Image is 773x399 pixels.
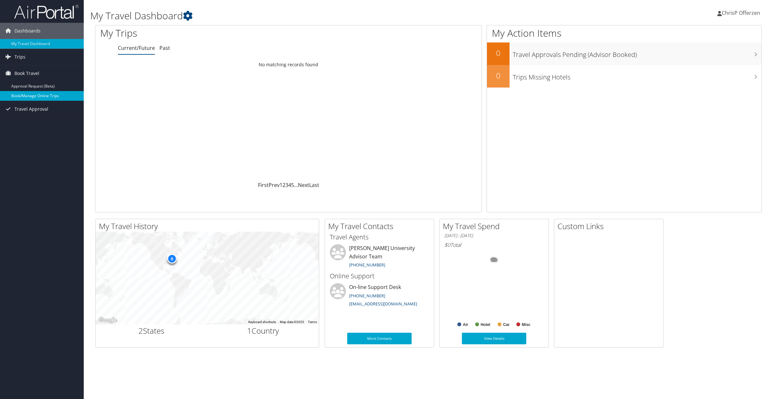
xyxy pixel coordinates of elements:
[444,241,450,248] span: $0
[330,272,429,281] h3: Online Support
[285,181,288,189] a: 3
[100,26,316,40] h1: My Trips
[14,49,25,65] span: Trips
[328,221,434,232] h2: My Travel Contacts
[159,44,170,51] a: Past
[487,48,510,59] h2: 0
[558,221,663,232] h2: Custom Links
[503,322,510,327] text: Car
[349,262,385,268] a: [PHONE_NUMBER]
[97,316,119,324] a: Open this area in Google Maps (opens a new window)
[462,333,526,344] a: View Details
[138,325,143,336] span: 2
[522,322,530,327] text: Misc
[100,325,203,336] h2: States
[349,293,385,299] a: [PHONE_NUMBER]
[291,181,294,189] a: 5
[491,258,497,262] tspan: 0%
[513,70,761,82] h3: Trips Missing Hotels
[327,244,432,271] li: [PERSON_NAME] University Advisor Team
[717,3,767,23] a: ChrisP Offerzen
[481,322,490,327] text: Hotel
[247,325,252,336] span: 1
[269,181,280,189] a: Prev
[330,233,429,242] h3: Travel Agents
[90,9,541,23] h1: My Travel Dashboard
[487,42,761,65] a: 0Travel Approvals Pending (Advisor Booked)
[14,4,79,19] img: airportal-logo.png
[309,181,319,189] a: Last
[487,70,510,81] h2: 0
[118,44,155,51] a: Current/Future
[444,233,544,239] h6: [DATE] - [DATE]
[14,101,48,117] span: Travel Approval
[282,181,285,189] a: 2
[294,181,298,189] span: …
[347,333,412,344] a: More Contacts
[95,59,482,70] td: No matching records found
[212,325,314,336] h2: Country
[444,241,544,248] h6: Total
[349,301,417,307] a: [EMAIL_ADDRESS][DOMAIN_NAME]
[97,316,119,324] img: Google
[248,320,276,324] button: Keyboard shortcuts
[167,254,177,264] div: 6
[487,65,761,88] a: 0Trips Missing Hotels
[288,181,291,189] a: 4
[308,320,317,324] a: Terms (opens in new tab)
[443,221,549,232] h2: My Travel Spend
[513,47,761,59] h3: Travel Approvals Pending (Advisor Booked)
[14,65,39,81] span: Book Travel
[722,9,760,16] span: ChrisP Offerzen
[14,23,41,39] span: Dashboards
[463,322,468,327] text: Air
[99,221,319,232] h2: My Travel History
[487,26,761,40] h1: My Action Items
[280,320,304,324] span: Map data ©2025
[327,283,432,310] li: On-line Support Desk
[298,181,309,189] a: Next
[258,181,269,189] a: First
[280,181,282,189] a: 1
